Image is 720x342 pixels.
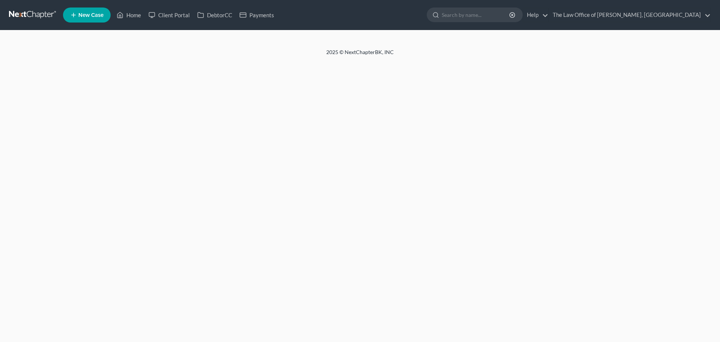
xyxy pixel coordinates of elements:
[146,48,574,62] div: 2025 © NextChapterBK, INC
[78,12,103,18] span: New Case
[145,8,193,22] a: Client Portal
[442,8,510,22] input: Search by name...
[523,8,548,22] a: Help
[236,8,278,22] a: Payments
[113,8,145,22] a: Home
[193,8,236,22] a: DebtorCC
[549,8,711,22] a: The Law Office of [PERSON_NAME], [GEOGRAPHIC_DATA]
